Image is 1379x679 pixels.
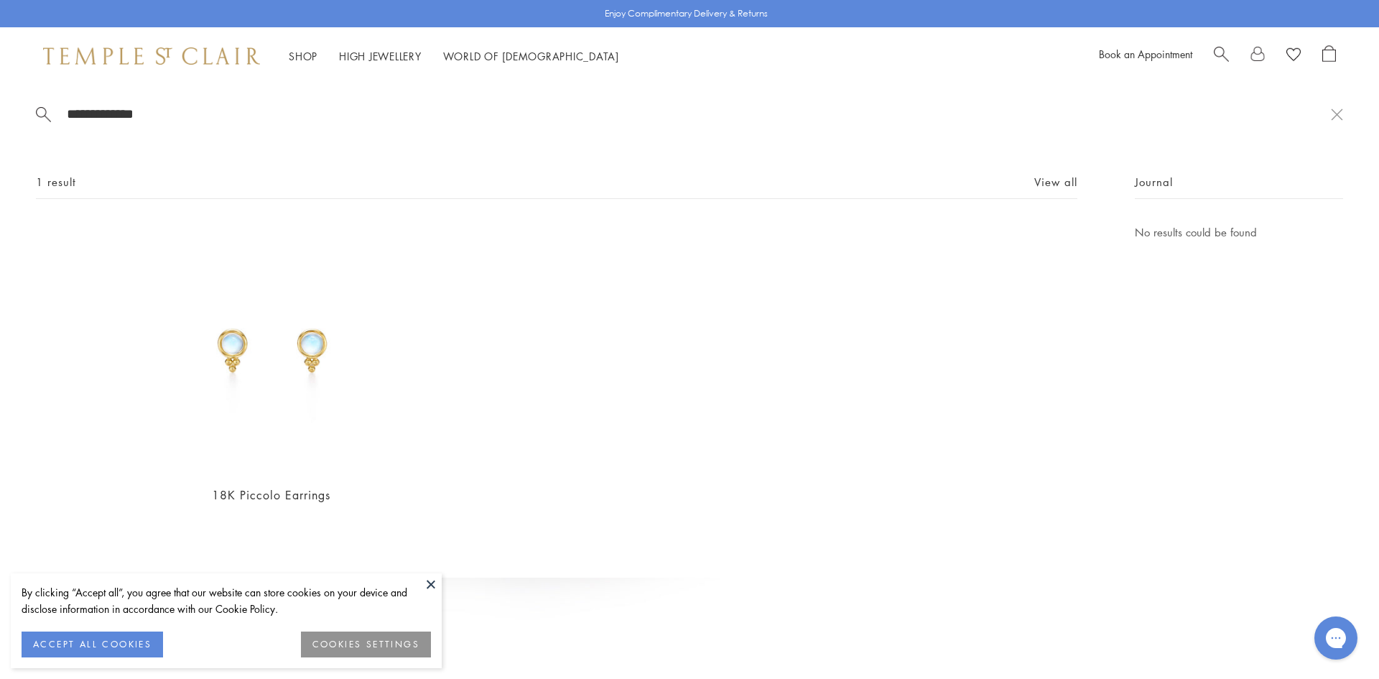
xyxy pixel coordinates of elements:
a: 18K Piccolo Earrings [212,487,330,503]
span: Journal [1135,173,1173,191]
img: 18K Piccolo Earrings [147,223,396,473]
a: View all [1034,174,1077,190]
a: Open Shopping Bag [1322,45,1336,67]
a: World of [DEMOGRAPHIC_DATA]World of [DEMOGRAPHIC_DATA] [443,49,619,63]
div: By clicking “Accept all”, you agree that our website can store cookies on your device and disclos... [22,584,431,617]
a: Search [1214,45,1229,67]
button: COOKIES SETTINGS [301,632,431,657]
p: No results could be found [1135,223,1343,241]
button: ACCEPT ALL COOKIES [22,632,163,657]
a: View Wishlist [1286,45,1301,67]
a: Book an Appointment [1099,47,1192,61]
a: High JewelleryHigh Jewellery [339,49,422,63]
span: 1 result [36,173,76,191]
img: Temple St. Clair [43,47,260,65]
p: Enjoy Complimentary Delivery & Returns [605,6,768,21]
a: ShopShop [289,49,317,63]
iframe: Gorgias live chat messenger [1307,611,1365,665]
nav: Main navigation [289,47,619,65]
